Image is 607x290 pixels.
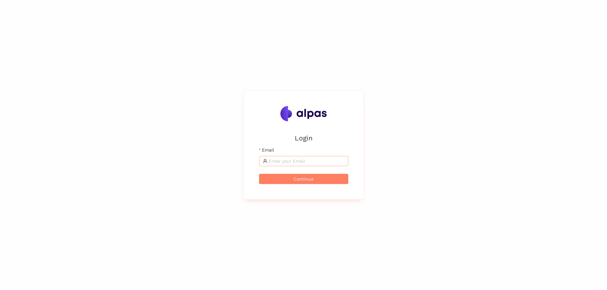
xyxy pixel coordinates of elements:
[263,159,267,163] span: user
[280,106,327,121] img: Alpas.ai Logo
[269,158,344,165] input: Email
[259,174,348,184] button: Continue
[259,146,274,153] label: Email
[259,133,348,143] h2: Login
[293,175,314,182] span: Continue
